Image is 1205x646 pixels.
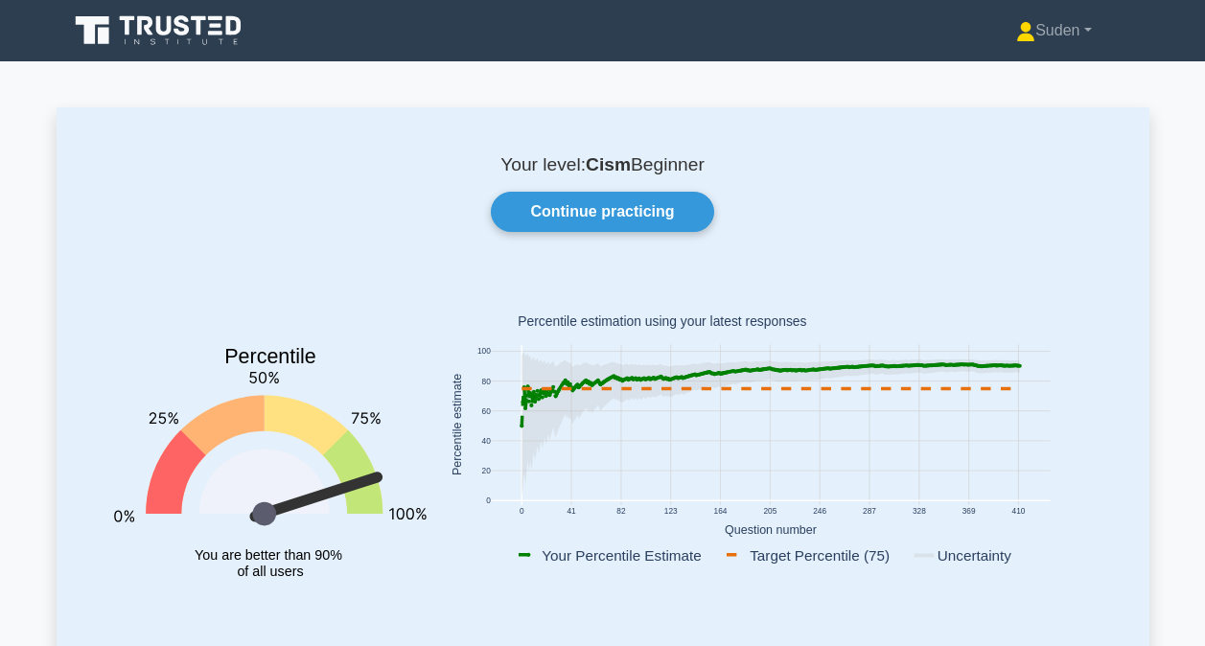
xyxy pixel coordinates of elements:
[481,436,491,446] text: 40
[962,506,975,516] text: 369
[863,506,876,516] text: 287
[763,506,776,516] text: 205
[725,523,817,537] text: Question number
[481,466,491,475] text: 20
[481,406,491,416] text: 60
[713,506,727,516] text: 164
[451,374,464,475] text: Percentile estimate
[476,347,490,357] text: 100
[224,345,316,368] text: Percentile
[195,547,342,563] tspan: You are better than 90%
[1011,506,1025,516] text: 410
[491,192,713,232] a: Continue practicing
[586,154,631,174] b: Cism
[486,496,491,506] text: 0
[912,506,925,516] text: 328
[663,506,677,516] text: 123
[616,506,626,516] text: 82
[970,12,1137,50] a: Suden
[519,506,523,516] text: 0
[237,565,303,580] tspan: of all users
[481,377,491,386] text: 80
[567,506,576,516] text: 41
[813,506,826,516] text: 246
[103,153,1103,176] p: Your level: Beginner
[518,314,806,330] text: Percentile estimation using your latest responses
